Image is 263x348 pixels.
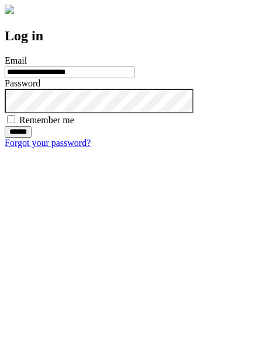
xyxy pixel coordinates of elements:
img: logo-4e3dc11c47720685a147b03b5a06dd966a58ff35d612b21f08c02c0306f2b779.png [5,5,14,14]
label: Remember me [19,115,74,125]
label: Password [5,78,40,88]
label: Email [5,55,27,65]
a: Forgot your password? [5,138,91,148]
h2: Log in [5,28,258,44]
